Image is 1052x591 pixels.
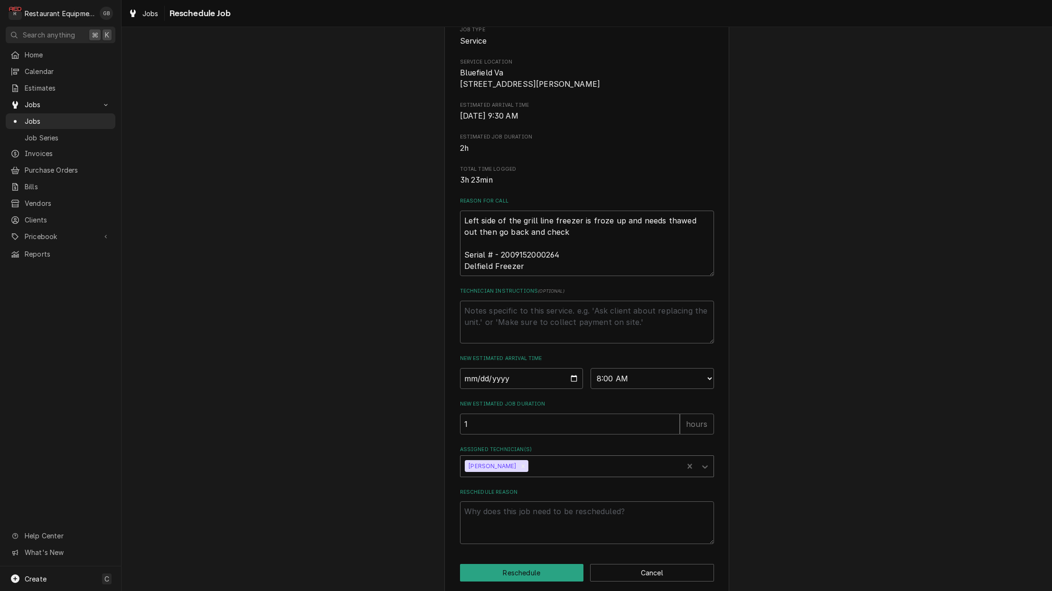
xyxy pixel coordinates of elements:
[460,355,714,362] label: New Estimated Arrival Time
[460,37,487,46] span: Service
[460,144,469,153] span: 2h
[25,547,110,557] span: What's New
[25,133,111,143] span: Job Series
[25,182,111,192] span: Bills
[460,111,714,122] span: Estimated Arrival Time
[460,197,714,276] div: Reason For Call
[518,460,528,472] div: Remove Donovan Pruitt
[460,133,714,141] span: Estimated Job Duration
[25,231,96,241] span: Pricebook
[92,30,98,40] span: ⌘
[460,166,714,173] span: Total Time Logged
[465,460,518,472] div: [PERSON_NAME]
[680,414,714,434] div: hours
[460,564,584,582] button: Reschedule
[460,175,714,186] span: Total Time Logged
[460,564,714,582] div: Button Group Row
[124,6,162,21] a: Jobs
[460,68,601,89] span: Bluefield Va [STREET_ADDRESS][PERSON_NAME]
[25,531,110,541] span: Help Center
[6,162,115,178] a: Purchase Orders
[460,489,714,496] label: Reschedule Reason
[460,287,714,343] div: Technician Instructions
[25,575,47,583] span: Create
[590,564,714,582] button: Cancel
[460,26,714,34] span: Job Type
[142,9,159,18] span: Jobs
[460,197,714,205] label: Reason For Call
[6,47,115,63] a: Home
[23,30,75,40] span: Search anything
[25,148,111,158] span: Invoices
[591,368,714,389] select: Time Select
[460,400,714,408] label: New Estimated Job Duration
[460,166,714,186] div: Total Time Logged
[460,58,714,90] div: Service Location
[25,116,111,126] span: Jobs
[460,143,714,154] span: Estimated Job Duration
[460,102,714,109] span: Estimated Arrival Time
[9,7,22,20] div: Restaurant Equipment Diagnostics's Avatar
[460,133,714,154] div: Estimated Job Duration
[460,446,714,477] div: Assigned Technician(s)
[6,246,115,262] a: Reports
[460,564,714,582] div: Button Group
[6,179,115,194] a: Bills
[460,400,714,434] div: New Estimated Job Duration
[460,211,714,276] textarea: Left side of the grill line freezer is froze up and needs thawed out then go back and check Seria...
[6,545,115,560] a: Go to What's New
[6,146,115,161] a: Invoices
[460,26,714,46] div: Job Type
[460,287,714,295] label: Technician Instructions
[460,446,714,453] label: Assigned Technician(s)
[460,36,714,47] span: Job Type
[6,229,115,244] a: Go to Pricebook
[25,215,111,225] span: Clients
[460,58,714,66] span: Service Location
[6,212,115,228] a: Clients
[6,64,115,79] a: Calendar
[25,66,111,76] span: Calendar
[6,80,115,96] a: Estimates
[104,574,109,584] span: C
[25,198,111,208] span: Vendors
[25,249,111,259] span: Reports
[25,50,111,60] span: Home
[460,489,714,544] div: Reschedule Reason
[100,7,113,20] div: GB
[460,67,714,90] span: Service Location
[6,130,115,146] a: Job Series
[25,83,111,93] span: Estimates
[25,9,94,18] div: Restaurant Equipment Diagnostics
[25,100,96,110] span: Jobs
[6,27,115,43] button: Search anything⌘K
[6,113,115,129] a: Jobs
[460,102,714,122] div: Estimated Arrival Time
[6,528,115,544] a: Go to Help Center
[105,30,109,40] span: K
[538,288,564,294] span: ( optional )
[6,97,115,112] a: Go to Jobs
[460,175,493,185] span: 3h 23min
[25,165,111,175] span: Purchase Orders
[460,355,714,388] div: New Estimated Arrival Time
[167,7,231,20] span: Reschedule Job
[6,195,115,211] a: Vendors
[460,368,583,389] input: Date
[9,7,22,20] div: R
[100,7,113,20] div: Gary Beaver's Avatar
[460,111,518,120] span: [DATE] 9:30 AM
